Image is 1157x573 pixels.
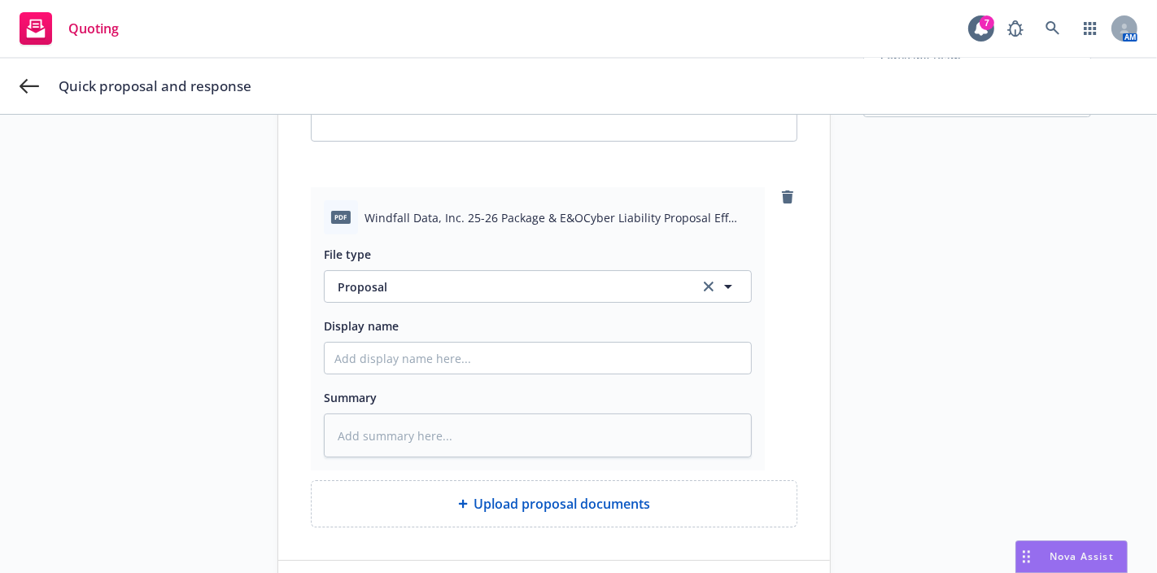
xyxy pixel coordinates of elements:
span: Summary [324,390,377,405]
a: Quoting [13,6,125,51]
span: Proposal [338,278,680,295]
span: Quoting [68,22,119,35]
div: Upload proposal documents [311,480,797,527]
input: Add display name here... [325,343,751,374]
a: Switch app [1074,12,1107,45]
a: Report a Bug [999,12,1032,45]
span: Windfall Data, Inc. 25-26 Package & E&OCyber Liability Proposal Eff 91625.pdf [365,209,752,226]
span: File type [324,247,371,262]
span: Quick proposal and response [59,77,251,96]
a: remove [778,187,797,207]
button: Proposalclear selection [324,270,752,303]
span: Upload proposal documents [474,494,651,514]
span: Nova Assist [1050,549,1114,563]
div: Drag to move [1016,541,1037,572]
span: Display name [324,318,399,334]
span: pdf [331,211,351,223]
a: Search [1037,12,1069,45]
button: Nova Assist [1015,540,1128,573]
div: 7 [980,15,994,30]
a: clear selection [699,277,718,296]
